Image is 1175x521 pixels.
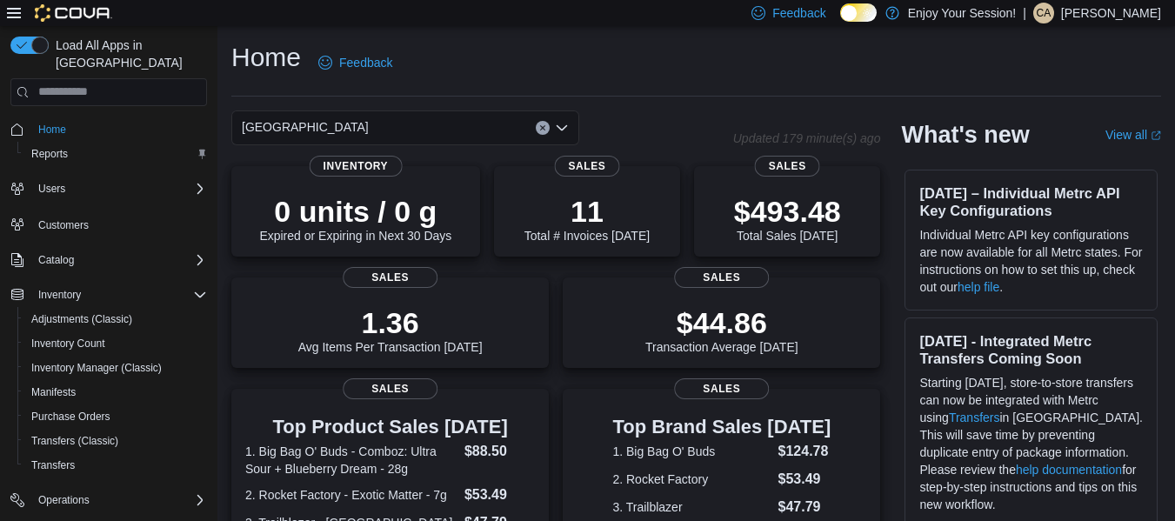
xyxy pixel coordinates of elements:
[31,215,96,236] a: Customers
[919,332,1143,367] h3: [DATE] - Integrated Metrc Transfers Coming Soon
[919,374,1143,513] p: Starting [DATE], store-to-store transfers can now be integrated with Metrc using in [GEOGRAPHIC_D...
[298,305,483,354] div: Avg Items Per Transaction [DATE]
[3,177,214,201] button: Users
[38,123,66,137] span: Home
[3,283,214,307] button: Inventory
[31,337,105,351] span: Inventory Count
[38,253,74,267] span: Catalog
[38,288,81,302] span: Inventory
[1037,3,1051,23] span: CA
[311,45,399,80] a: Feedback
[908,3,1017,23] p: Enjoy Your Session!
[31,284,207,305] span: Inventory
[31,312,132,326] span: Adjustments (Classic)
[612,471,771,488] dt: 2. Rocket Factory
[31,178,72,199] button: Users
[24,455,82,476] a: Transfers
[674,378,770,399] span: Sales
[298,305,483,340] p: 1.36
[31,385,76,399] span: Manifests
[1105,128,1161,142] a: View allExternal link
[1016,463,1122,477] a: help documentation
[31,490,207,511] span: Operations
[343,267,438,288] span: Sales
[1061,3,1161,23] p: [PERSON_NAME]
[343,378,438,399] span: Sales
[536,121,550,135] button: Clear input
[733,131,881,145] p: Updated 179 minute(s) ago
[31,178,207,199] span: Users
[674,267,770,288] span: Sales
[24,357,207,378] span: Inventory Manager (Classic)
[31,213,207,235] span: Customers
[778,441,831,462] dd: $124.78
[755,156,820,177] span: Sales
[840,3,877,22] input: Dark Mode
[919,226,1143,296] p: Individual Metrc API key configurations are now available for all Metrc states. For instructions ...
[772,4,825,22] span: Feedback
[49,37,207,71] span: Load All Apps in [GEOGRAPHIC_DATA]
[24,455,207,476] span: Transfers
[24,309,207,330] span: Adjustments (Classic)
[24,144,207,164] span: Reports
[645,305,798,340] p: $44.86
[38,218,89,232] span: Customers
[24,431,207,451] span: Transfers (Classic)
[31,250,207,271] span: Catalog
[17,380,214,404] button: Manifests
[17,429,214,453] button: Transfers (Classic)
[958,280,999,294] a: help file
[259,194,451,229] p: 0 units / 0 g
[24,406,117,427] a: Purchase Orders
[31,118,207,140] span: Home
[24,309,139,330] a: Adjustments (Classic)
[31,490,97,511] button: Operations
[245,417,535,438] h3: Top Product Sales [DATE]
[31,434,118,448] span: Transfers (Classic)
[612,498,771,516] dt: 3. Trailblazer
[24,382,83,403] a: Manifests
[612,417,831,438] h3: Top Brand Sales [DATE]
[242,117,369,137] span: [GEOGRAPHIC_DATA]
[524,194,650,243] div: Total # Invoices [DATE]
[3,248,214,272] button: Catalog
[3,488,214,512] button: Operations
[464,441,535,462] dd: $88.50
[24,431,125,451] a: Transfers (Classic)
[35,4,112,22] img: Cova
[1033,3,1054,23] div: Carrie Anderson
[259,194,451,243] div: Expired or Expiring in Next 30 Days
[31,119,73,140] a: Home
[3,211,214,237] button: Customers
[339,54,392,71] span: Feedback
[38,493,90,507] span: Operations
[17,307,214,331] button: Adjustments (Classic)
[734,194,841,243] div: Total Sales [DATE]
[919,184,1143,219] h3: [DATE] – Individual Metrc API Key Configurations
[24,406,207,427] span: Purchase Orders
[901,121,1029,149] h2: What's new
[778,497,831,518] dd: $47.79
[17,142,214,166] button: Reports
[31,410,110,424] span: Purchase Orders
[38,182,65,196] span: Users
[31,458,75,472] span: Transfers
[31,284,88,305] button: Inventory
[31,147,68,161] span: Reports
[24,382,207,403] span: Manifests
[31,361,162,375] span: Inventory Manager (Classic)
[24,144,75,164] a: Reports
[524,194,650,229] p: 11
[555,121,569,135] button: Open list of options
[310,156,403,177] span: Inventory
[464,484,535,505] dd: $53.49
[245,486,457,504] dt: 2. Rocket Factory - Exotic Matter - 7g
[554,156,619,177] span: Sales
[31,250,81,271] button: Catalog
[17,453,214,478] button: Transfers
[24,357,169,378] a: Inventory Manager (Classic)
[734,194,841,229] p: $493.48
[245,443,457,478] dt: 1. Big Bag O' Buds - Comboz: Ultra Sour + Blueberry Dream - 28g
[1023,3,1026,23] p: |
[949,411,1000,424] a: Transfers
